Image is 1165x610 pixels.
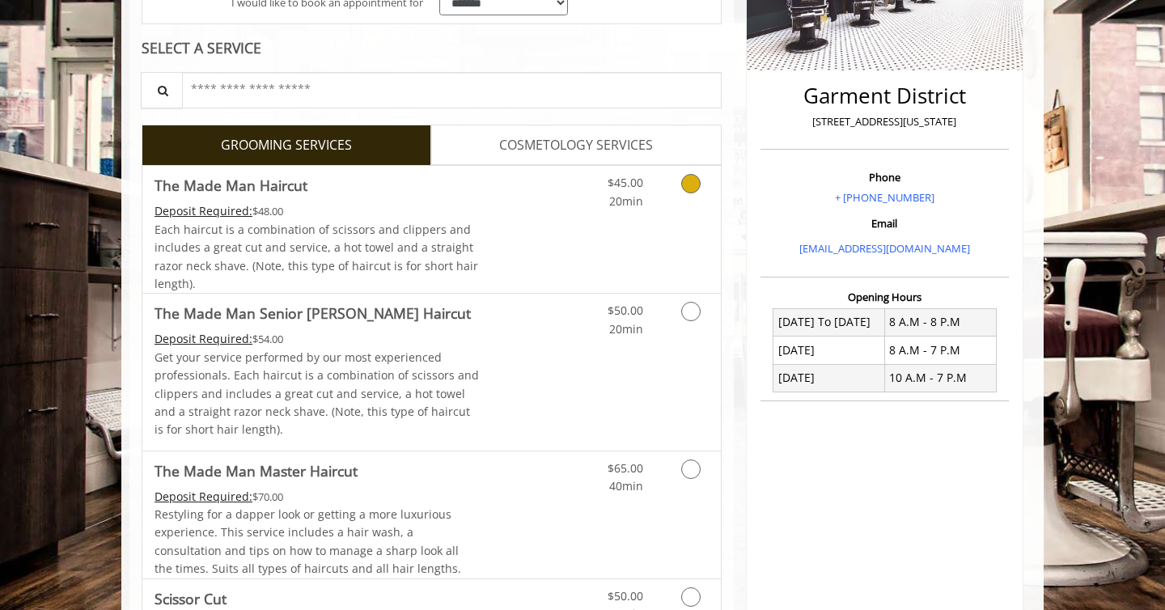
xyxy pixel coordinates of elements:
button: Service Search [141,72,183,108]
b: The Made Man Haircut [155,174,307,197]
h3: Email [765,218,1005,229]
td: 8 A.M - 8 P.M [884,308,996,336]
span: $50.00 [608,588,643,604]
b: The Made Man Senior [PERSON_NAME] Haircut [155,302,471,324]
div: $70.00 [155,488,480,506]
h3: Opening Hours [760,291,1009,303]
td: [DATE] [773,337,885,364]
b: The Made Man Master Haircut [155,460,358,482]
span: This service needs some Advance to be paid before we block your appointment [155,331,252,346]
p: Get your service performed by our most experienced professionals. Each haircut is a combination o... [155,349,480,439]
span: Each haircut is a combination of scissors and clippers and includes a great cut and service, a ho... [155,222,478,291]
p: [STREET_ADDRESS][US_STATE] [765,113,1005,130]
span: COSMETOLOGY SERVICES [499,135,653,156]
td: [DATE] To [DATE] [773,308,885,336]
td: 8 A.M - 7 P.M [884,337,996,364]
td: [DATE] [773,364,885,392]
span: $45.00 [608,175,643,190]
div: $48.00 [155,202,480,220]
span: This service needs some Advance to be paid before we block your appointment [155,489,252,504]
span: 20min [609,193,643,209]
td: 10 A.M - 7 P.M [884,364,996,392]
span: 40min [609,478,643,494]
b: Scissor Cut [155,587,227,610]
span: GROOMING SERVICES [221,135,352,156]
h3: Phone [765,172,1005,183]
span: Restyling for a dapper look or getting a more luxurious experience. This service includes a hair ... [155,506,461,576]
div: $54.00 [155,330,480,348]
h2: Garment District [765,84,1005,108]
span: $65.00 [608,460,643,476]
div: SELECT A SERVICE [142,40,722,56]
span: $50.00 [608,303,643,318]
a: [EMAIL_ADDRESS][DOMAIN_NAME] [799,241,970,256]
a: + [PHONE_NUMBER] [835,190,934,205]
span: 20min [609,321,643,337]
span: This service needs some Advance to be paid before we block your appointment [155,203,252,218]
